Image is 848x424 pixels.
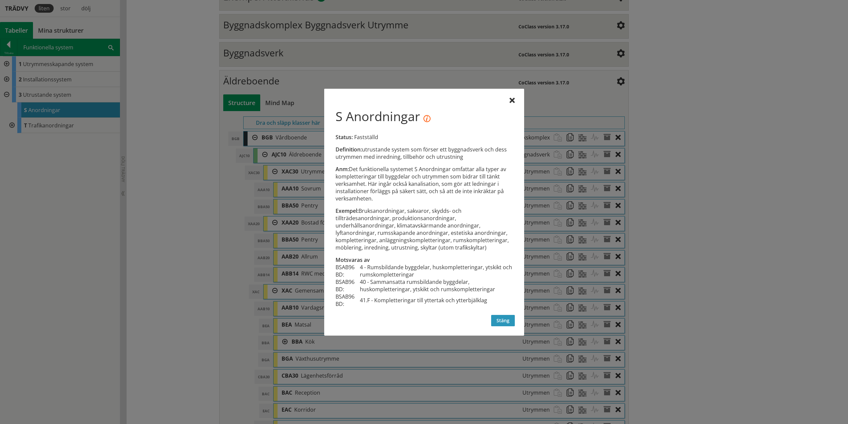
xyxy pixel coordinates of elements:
span: Definition: [336,146,362,153]
span: Status: [336,133,353,141]
div: Bruksanordningar, sakvaror, skydds- och tillträdesanordningar, produktionsanordningar, underhålls... [336,207,512,251]
div: Det funktionella systemet S Anordningar omfattar alla typer av kompletteringar till byggdelar och... [336,165,512,202]
td: 41.F - Kompletteringar till yttertak och ytterbjälklag [360,293,512,308]
td: BSAB96 BD: [336,278,360,293]
h1: S Anordningar [336,109,430,123]
td: 4 - Rumsbildande byggdelar, huskompletteringar, ytskikt och rumskompletteringar [360,264,512,278]
span: Anm: [336,165,349,173]
button: Stäng [491,315,515,326]
td: BSAB96 BD: [336,264,360,278]
i: Objektet [Anordningar] tillhör en tabell som har publicerats i en senare version. Detta innebär a... [424,115,430,122]
span: Exempel: [336,207,359,215]
span: Motsvaras av [336,256,370,264]
div: utrustande system som förser ett byggnadsverk och dess utrymmen med inredning, tillbehör och utru... [336,146,512,160]
td: 40 - Sammansatta rumsbildande byggdelar, huskompletteringar, ytskikt och rumskompletteringar [360,278,512,293]
span: Fastställd [354,133,378,141]
td: BSAB96 BD: [336,293,360,308]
